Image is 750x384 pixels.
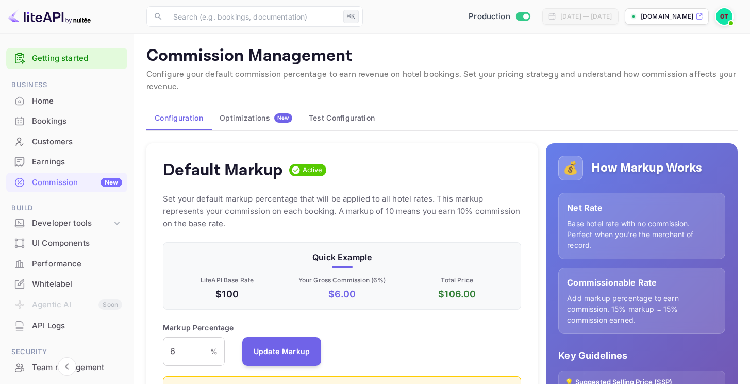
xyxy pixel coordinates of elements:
[343,10,359,23] div: ⌘K
[298,165,327,175] span: Active
[6,91,127,110] a: Home
[6,79,127,91] span: Business
[167,6,339,27] input: Search (e.g. bookings, documentation)
[32,258,122,270] div: Performance
[6,173,127,192] a: CommissionNew
[567,202,716,214] p: Net Rate
[146,69,738,93] p: Configure your default commission percentage to earn revenue on hotel bookings. Set your pricing ...
[287,287,397,301] p: $ 6.00
[32,278,122,290] div: Whitelabel
[6,111,127,130] a: Bookings
[402,287,512,301] p: $ 106.00
[163,160,283,180] h4: Default Markup
[8,8,91,25] img: LiteAPI logo
[402,276,512,285] p: Total Price
[6,91,127,111] div: Home
[6,132,127,151] a: Customers
[6,233,127,253] a: UI Components
[6,152,127,172] div: Earnings
[146,106,211,130] button: Configuration
[32,238,122,249] div: UI Components
[32,95,122,107] div: Home
[469,11,510,23] span: Production
[242,337,322,366] button: Update Markup
[6,132,127,152] div: Customers
[32,115,122,127] div: Bookings
[6,233,127,254] div: UI Components
[567,293,716,325] p: Add markup percentage to earn commission. 15% markup = 15% commission earned.
[716,8,732,25] img: Oussama Tali
[163,322,234,333] p: Markup Percentage
[287,276,397,285] p: Your Gross Commission ( 6 %)
[32,53,122,64] a: Getting started
[558,348,725,362] p: Key Guidelines
[567,218,716,251] p: Base hotel rate with no commission. Perfect when you're the merchant of record.
[6,274,127,294] div: Whitelabel
[641,12,693,21] p: [DOMAIN_NAME]
[6,214,127,232] div: Developer tools
[6,173,127,193] div: CommissionNew
[172,276,282,285] p: LiteAPI Base Rate
[6,254,127,274] div: Performance
[591,160,702,176] h5: How Markup Works
[6,358,127,378] div: Team management
[567,276,716,289] p: Commissionable Rate
[32,156,122,168] div: Earnings
[32,320,122,332] div: API Logs
[32,136,122,148] div: Customers
[6,254,127,273] a: Performance
[6,346,127,358] span: Security
[146,46,738,66] p: Commission Management
[6,274,127,293] a: Whitelabel
[6,111,127,131] div: Bookings
[6,203,127,214] span: Build
[172,251,512,263] p: Quick Example
[32,362,122,374] div: Team management
[563,159,578,177] p: 💰
[6,152,127,171] a: Earnings
[163,337,210,366] input: 0
[6,358,127,377] a: Team management
[163,193,521,230] p: Set your default markup percentage that will be applied to all hotel rates. This markup represent...
[6,316,127,335] a: API Logs
[301,106,383,130] button: Test Configuration
[6,48,127,69] div: Getting started
[464,11,534,23] div: Switch to Sandbox mode
[210,346,218,357] p: %
[6,316,127,336] div: API Logs
[32,177,122,189] div: Commission
[172,287,282,301] p: $100
[274,114,292,121] span: New
[560,12,612,21] div: [DATE] — [DATE]
[101,178,122,187] div: New
[220,113,292,123] div: Optimizations
[58,357,76,376] button: Collapse navigation
[32,218,112,229] div: Developer tools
